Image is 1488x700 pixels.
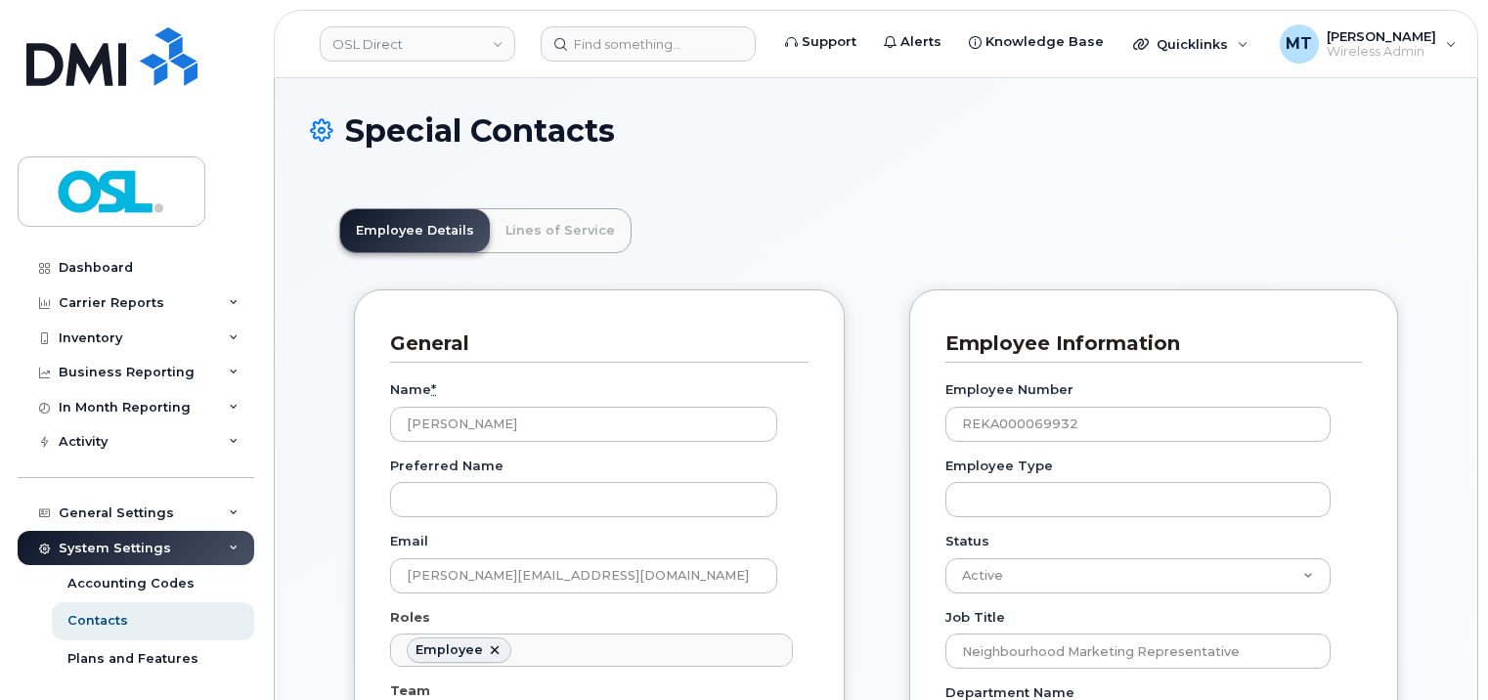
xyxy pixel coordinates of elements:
label: Status [945,532,989,550]
h3: General [390,330,794,357]
label: Name [390,380,436,399]
label: Team [390,681,430,700]
a: Employee Details [340,209,490,252]
label: Employee Number [945,380,1073,399]
div: Employee [416,642,483,658]
a: Lines of Service [490,209,631,252]
label: Roles [390,608,430,627]
h1: Special Contacts [310,113,1442,148]
label: Employee Type [945,457,1053,475]
label: Preferred Name [390,457,503,475]
abbr: required [431,381,436,397]
h3: Employee Information [945,330,1347,357]
label: Job Title [945,608,1005,627]
label: Email [390,532,428,550]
